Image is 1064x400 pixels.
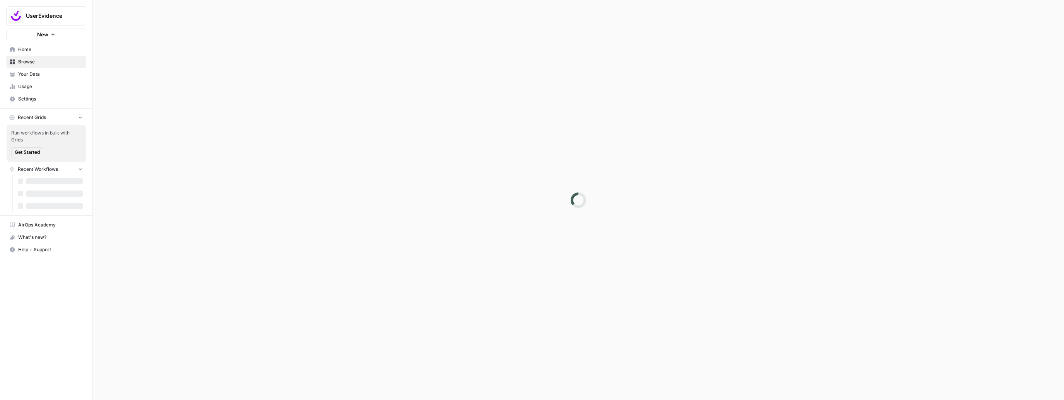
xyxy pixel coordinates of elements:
[6,80,86,93] a: Usage
[18,166,58,173] span: Recent Workflows
[18,58,83,65] span: Browse
[7,231,86,243] div: What's new?
[6,6,86,26] button: Workspace: UserEvidence
[6,29,86,40] button: New
[18,221,83,228] span: AirOps Academy
[6,68,86,80] a: Your Data
[37,31,48,38] span: New
[18,71,83,78] span: Your Data
[15,149,40,156] span: Get Started
[18,95,83,102] span: Settings
[6,93,86,105] a: Settings
[6,163,86,175] button: Recent Workflows
[18,246,83,253] span: Help + Support
[11,129,82,143] span: Run workflows in bulk with Grids
[18,46,83,53] span: Home
[6,219,86,231] a: AirOps Academy
[6,243,86,256] button: Help + Support
[9,9,23,23] img: UserEvidence Logo
[6,231,86,243] button: What's new?
[6,43,86,56] a: Home
[6,56,86,68] a: Browse
[6,112,86,123] button: Recent Grids
[26,12,73,20] span: UserEvidence
[11,147,43,157] button: Get Started
[18,114,46,121] span: Recent Grids
[18,83,83,90] span: Usage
